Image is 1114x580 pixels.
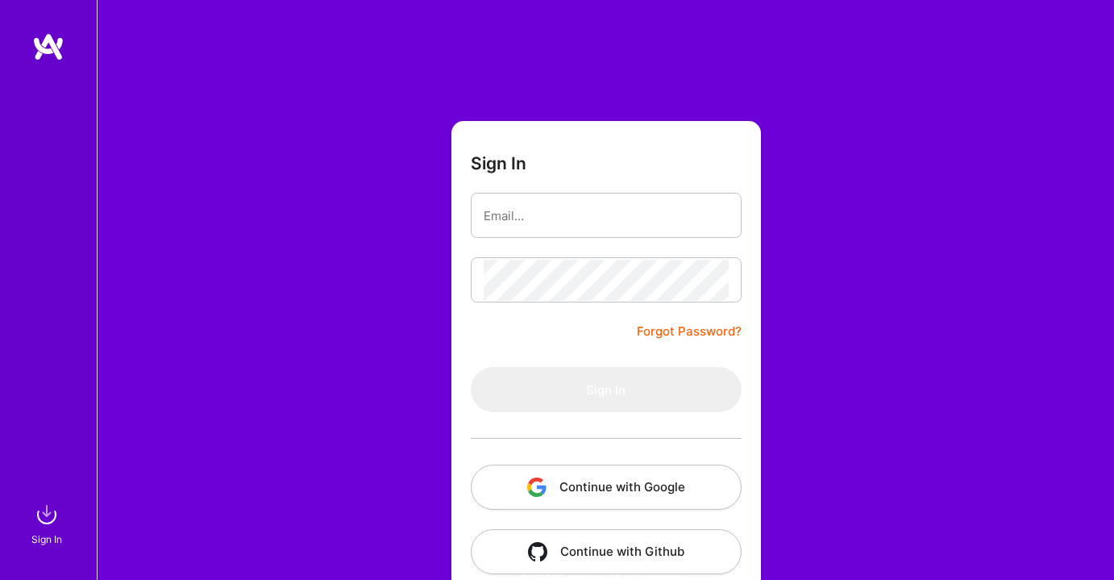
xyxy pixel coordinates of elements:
img: icon [527,478,547,497]
input: Email... [484,195,729,236]
button: Continue with Google [471,465,742,510]
img: icon [528,542,547,561]
a: Forgot Password? [637,322,742,341]
img: logo [32,32,64,61]
img: sign in [31,499,63,531]
button: Continue with Github [471,529,742,574]
h3: Sign In [471,153,526,173]
div: Sign In [31,531,62,548]
button: Sign In [471,367,742,412]
a: sign inSign In [34,499,63,548]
